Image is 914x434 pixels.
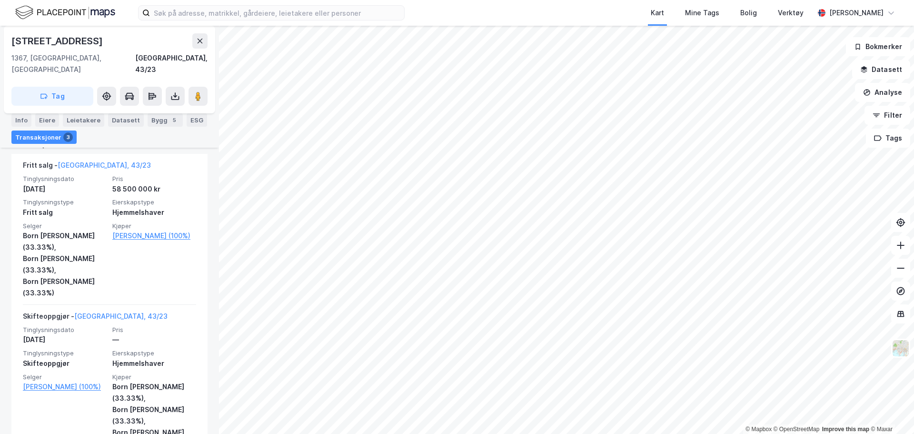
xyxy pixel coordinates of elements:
[23,198,107,206] span: Tinglysningstype
[740,7,757,19] div: Bolig
[11,52,135,75] div: 1367, [GEOGRAPHIC_DATA], [GEOGRAPHIC_DATA]
[63,132,73,142] div: 3
[112,381,196,404] div: Born [PERSON_NAME] (33.33%),
[112,222,196,230] span: Kjøper
[112,349,196,357] span: Eierskapstype
[685,7,719,19] div: Mine Tags
[108,113,144,127] div: Datasett
[11,87,93,106] button: Tag
[148,113,183,127] div: Bygg
[822,426,869,433] a: Improve this map
[35,113,59,127] div: Eiere
[58,161,151,169] a: [GEOGRAPHIC_DATA], 43/23
[15,4,115,21] img: logo.f888ab2527a4732fd821a326f86c7f29.svg
[23,160,151,175] div: Fritt salg -
[187,113,207,127] div: ESG
[169,115,179,125] div: 5
[74,312,168,320] a: [GEOGRAPHIC_DATA], 43/23
[864,106,910,125] button: Filter
[112,404,196,427] div: Born [PERSON_NAME] (33.33%),
[23,222,107,230] span: Selger
[112,207,196,218] div: Hjemmelshaver
[23,381,107,393] a: [PERSON_NAME] (100%)
[855,83,910,102] button: Analyse
[23,326,107,334] span: Tinglysningsdato
[112,358,196,369] div: Hjemmelshaver
[866,388,914,434] iframe: Chat Widget
[112,326,196,334] span: Pris
[23,207,107,218] div: Fritt salg
[23,334,107,345] div: [DATE]
[112,198,196,206] span: Eierskapstype
[23,253,107,276] div: Born [PERSON_NAME] (33.33%),
[63,113,104,127] div: Leietakere
[23,358,107,369] div: Skifteoppgjør
[112,230,196,242] a: [PERSON_NAME] (100%)
[11,131,77,144] div: Transaksjoner
[829,7,884,19] div: [PERSON_NAME]
[23,183,107,195] div: [DATE]
[23,276,107,299] div: Born [PERSON_NAME] (33.33%)
[23,311,168,326] div: Skifteoppgjør -
[23,175,107,183] span: Tinglysningsdato
[745,426,772,433] a: Mapbox
[651,7,664,19] div: Kart
[892,339,910,357] img: Z
[23,373,107,381] span: Selger
[866,129,910,148] button: Tags
[150,6,404,20] input: Søk på adresse, matrikkel, gårdeiere, leietakere eller personer
[774,426,820,433] a: OpenStreetMap
[11,113,31,127] div: Info
[852,60,910,79] button: Datasett
[778,7,804,19] div: Verktøy
[112,334,196,345] div: —
[846,37,910,56] button: Bokmerker
[23,349,107,357] span: Tinglysningstype
[11,33,105,49] div: [STREET_ADDRESS]
[112,183,196,195] div: 58 500 000 kr
[135,52,208,75] div: [GEOGRAPHIC_DATA], 43/23
[112,175,196,183] span: Pris
[23,230,107,253] div: Born [PERSON_NAME] (33.33%),
[112,373,196,381] span: Kjøper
